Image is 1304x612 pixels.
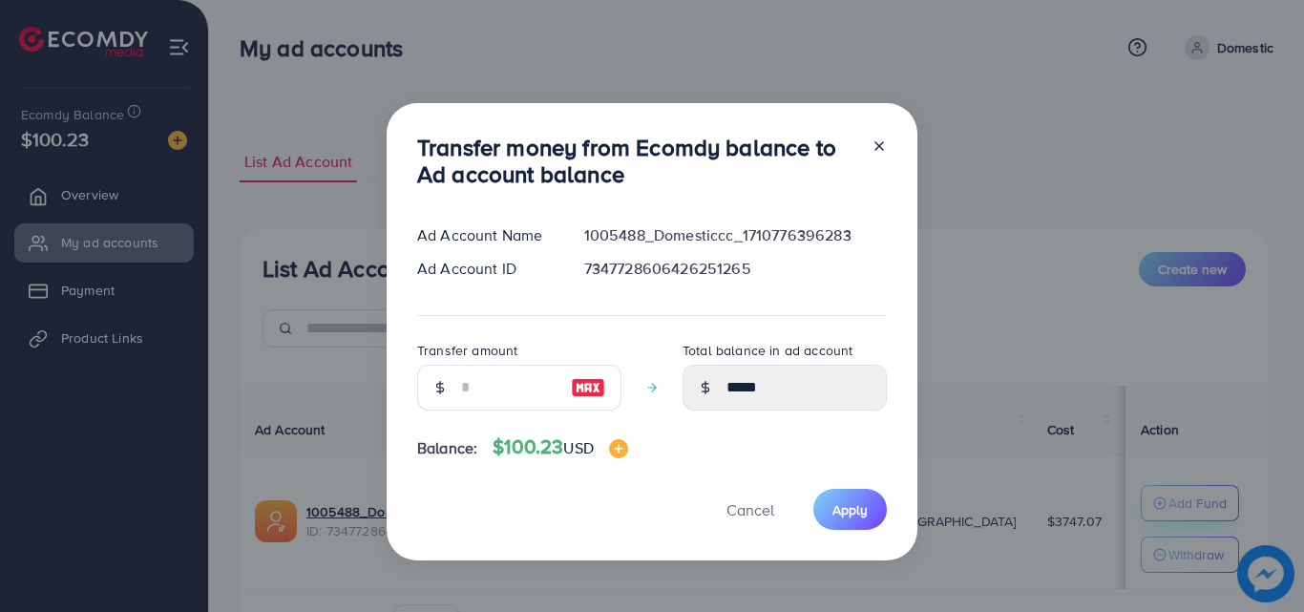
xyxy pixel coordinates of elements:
div: Ad Account ID [402,258,569,280]
div: Ad Account Name [402,224,569,246]
div: 1005488_Domesticcc_1710776396283 [569,224,902,246]
span: Apply [832,500,868,519]
span: USD [563,437,593,458]
label: Transfer amount [417,341,517,360]
span: Balance: [417,437,477,459]
h3: Transfer money from Ecomdy balance to Ad account balance [417,134,856,189]
button: Cancel [703,489,798,530]
img: image [571,376,605,399]
img: image [609,439,628,458]
h4: $100.23 [493,435,628,459]
button: Apply [813,489,887,530]
label: Total balance in ad account [683,341,852,360]
span: Cancel [726,499,774,520]
div: 7347728606426251265 [569,258,902,280]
